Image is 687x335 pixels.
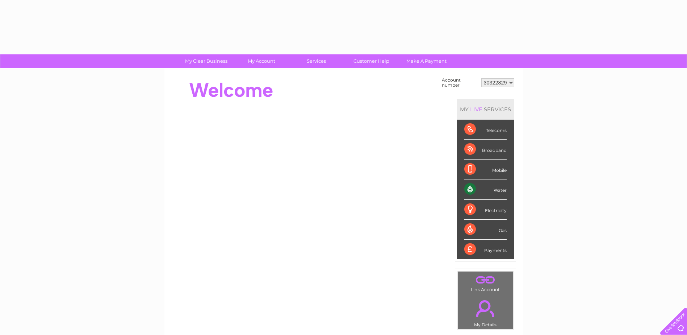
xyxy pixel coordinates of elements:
div: Broadband [464,140,507,160]
div: Gas [464,220,507,240]
a: Services [286,54,346,68]
div: Electricity [464,200,507,220]
div: Water [464,179,507,199]
td: Account number [440,76,479,90]
a: My Account [231,54,291,68]
a: Make A Payment [397,54,456,68]
a: . [460,296,511,321]
div: LIVE [469,106,484,113]
div: Mobile [464,160,507,179]
a: Customer Help [342,54,401,68]
div: Telecoms [464,120,507,140]
a: . [460,273,511,286]
a: My Clear Business [176,54,236,68]
div: Payments [464,240,507,259]
td: Link Account [457,271,514,294]
div: MY SERVICES [457,99,514,120]
td: My Details [457,294,514,330]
